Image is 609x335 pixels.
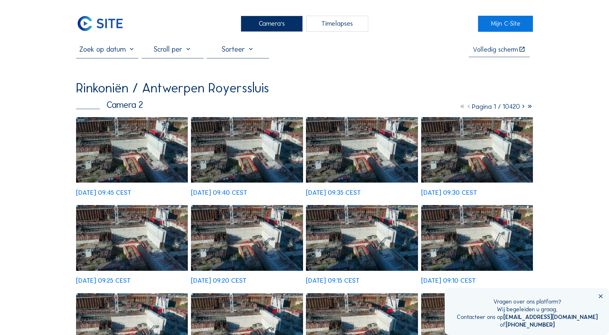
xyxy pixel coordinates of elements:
div: Contacteer ons op [457,314,598,321]
div: [DATE] 09:35 CEST [306,189,361,196]
span: Pagina 1 / 10420 [472,103,520,110]
div: Wij begeleiden u graag. [457,306,598,314]
a: Mijn C-Site [478,16,533,32]
a: C-SITE Logo [76,16,131,32]
img: image_53359091 [191,205,303,271]
div: [DATE] 09:25 CEST [76,277,131,284]
div: [DATE] 09:45 CEST [76,189,131,196]
div: of [457,321,598,329]
div: [DATE] 09:10 CEST [421,277,476,284]
div: Camera 2 [76,100,143,110]
img: image_53359647 [191,117,303,183]
div: [DATE] 09:40 CEST [191,189,247,196]
img: image_53359412 [421,117,533,183]
a: [EMAIL_ADDRESS][DOMAIN_NAME] [503,314,598,321]
div: Timelapses [306,16,368,32]
div: Camera's [241,16,303,32]
img: image_53359252 [76,205,188,271]
div: [DATE] 09:20 CEST [191,277,247,284]
img: image_53359805 [76,117,188,183]
img: image_53359500 [306,117,418,183]
img: C-SITE Logo [76,16,124,32]
input: Zoek op datum 󰅀 [76,45,138,54]
div: Volledig scherm [473,46,518,53]
div: Rinkoniën / Antwerpen Royerssluis [76,82,269,95]
div: [DATE] 09:30 CEST [421,189,477,196]
img: image_53359007 [306,205,418,271]
img: image_53358862 [421,205,533,271]
a: [PHONE_NUMBER] [506,321,555,328]
div: [DATE] 09:15 CEST [306,277,360,284]
div: Vragen over ons platform? [457,298,598,306]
